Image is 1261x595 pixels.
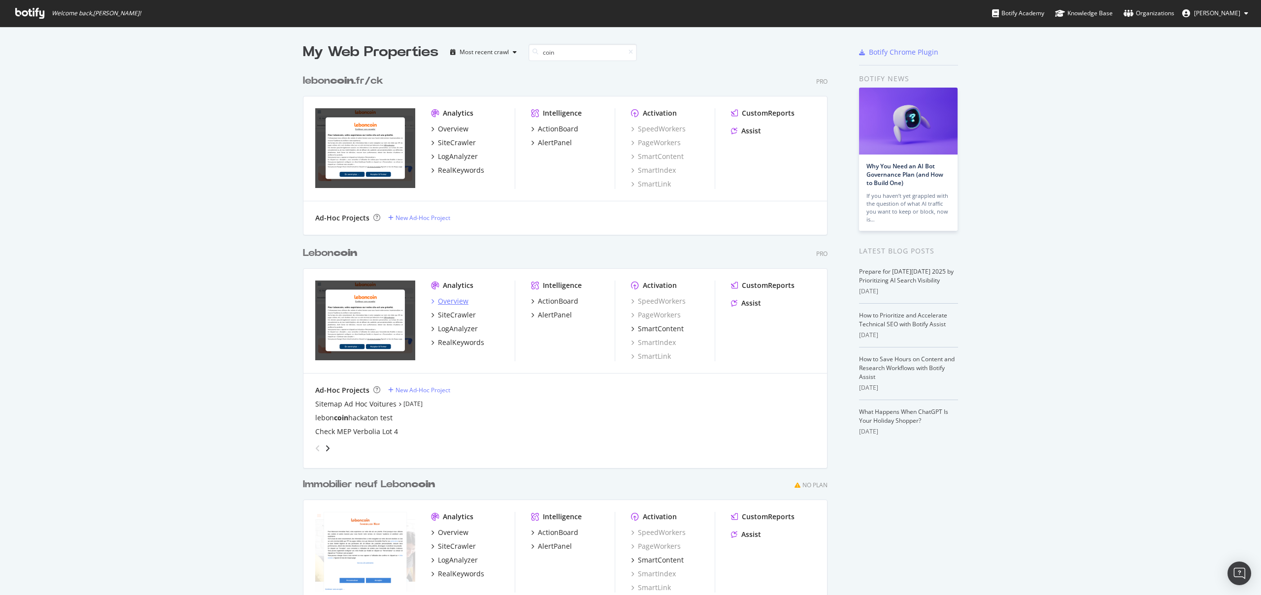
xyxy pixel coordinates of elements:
[866,192,950,223] div: If you haven’t yet grappled with the question of what AI traffic you want to keep or block, now is…
[52,9,141,17] span: Welcome back, [PERSON_NAME] !
[303,246,357,260] div: Lebon
[431,528,468,537] a: Overview
[303,477,435,492] div: Immobilier neuf Lebon
[866,162,943,187] a: Why You Need an AI Bot Governance Plan (and How to Build One)
[816,250,828,258] div: Pro
[431,138,476,148] a: SiteCrawler
[438,165,484,175] div: RealKeywords
[631,152,684,161] a: SmartContent
[859,331,958,340] div: [DATE]
[631,310,681,320] a: PageWorkers
[731,126,761,136] a: Assist
[643,108,677,118] div: Activation
[388,386,450,394] a: New Ad-Hoc Project
[315,281,415,360] img: leboncoin.fr
[543,512,582,522] div: Intelligence
[631,296,686,306] a: SpeedWorkers
[859,383,958,392] div: [DATE]
[731,108,795,118] a: CustomReports
[643,512,677,522] div: Activation
[859,311,947,328] a: How to Prioritize and Accelerate Technical SEO with Botify Assist
[631,138,681,148] a: PageWorkers
[859,88,958,155] img: Why You Need an AI Bot Governance Plan (and How to Build One)
[330,76,354,86] b: coin
[859,267,954,284] a: Prepare for [DATE][DATE] 2025 by Prioritizing AI Search Visibility
[529,44,637,61] input: Search
[431,555,478,565] a: LogAnalyzer
[443,108,473,118] div: Analytics
[1055,8,1113,18] div: Knowledge Base
[543,281,582,290] div: Intelligence
[443,512,473,522] div: Analytics
[638,555,684,565] div: SmartContent
[731,512,795,522] a: CustomReports
[334,413,348,422] b: coin
[303,477,439,492] a: Immobilier neuf Leboncoin
[731,530,761,539] a: Assist
[543,108,582,118] div: Intelligence
[438,152,478,161] div: LogAnalyzer
[333,248,357,258] b: coin
[438,528,468,537] div: Overview
[631,165,676,175] a: SmartIndex
[315,413,393,423] a: leboncoinhackaton test
[411,479,435,489] b: coin
[315,399,397,409] a: Sitemap Ad Hoc Voitures
[531,296,578,306] a: ActionBoard
[742,512,795,522] div: CustomReports
[859,287,958,296] div: [DATE]
[303,246,361,260] a: Leboncoin
[859,427,958,436] div: [DATE]
[742,108,795,118] div: CustomReports
[531,528,578,537] a: ActionBoard
[431,296,468,306] a: Overview
[315,108,415,188] img: leboncoin.fr/ck (old locasun.fr)
[438,296,468,306] div: Overview
[1194,9,1240,17] span: Julien Crenn
[538,528,578,537] div: ActionBoard
[731,298,761,308] a: Assist
[1174,5,1256,21] button: [PERSON_NAME]
[631,528,686,537] div: SpeedWorkers
[538,310,572,320] div: AlertPanel
[869,47,938,57] div: Botify Chrome Plugin
[438,569,484,579] div: RealKeywords
[631,351,671,361] a: SmartLink
[631,541,681,551] a: PageWorkers
[742,281,795,290] div: CustomReports
[741,126,761,136] div: Assist
[315,385,369,395] div: Ad-Hoc Projects
[631,124,686,134] a: SpeedWorkers
[438,324,478,334] div: LogAnalyzer
[992,8,1044,18] div: Botify Academy
[631,324,684,334] a: SmartContent
[859,73,958,84] div: Botify news
[631,338,676,347] a: SmartIndex
[859,407,948,425] a: What Happens When ChatGPT Is Your Holiday Shopper?
[802,481,828,489] div: No Plan
[631,179,671,189] a: SmartLink
[303,74,383,88] div: lebon .fr/ck
[431,124,468,134] a: Overview
[816,77,828,86] div: Pro
[643,281,677,290] div: Activation
[631,569,676,579] a: SmartIndex
[438,338,484,347] div: RealKeywords
[315,512,415,592] img: immobilierneuf.leboncoin.fr
[438,555,478,565] div: LogAnalyzer
[303,42,438,62] div: My Web Properties
[324,443,331,453] div: angle-right
[431,569,484,579] a: RealKeywords
[438,310,476,320] div: SiteCrawler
